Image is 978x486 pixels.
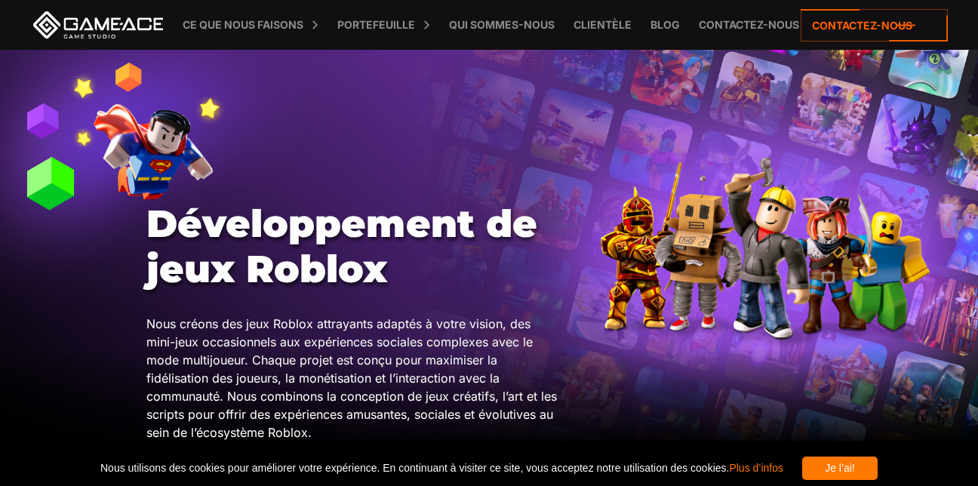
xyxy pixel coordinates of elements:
[801,9,948,42] a: Contactez-nous
[146,201,557,292] h1: Développement de jeux Roblox
[699,18,799,31] font: Contactez-nous
[802,457,878,480] div: Je l’ai!
[100,462,783,474] font: Nous utilisons des cookies pour améliorer votre expérience. En continuant à visiter ce site, vous...
[574,18,632,31] font: Clientèle
[183,18,303,31] font: Ce que nous faisons
[650,18,680,31] font: Blog
[449,18,555,31] font: Qui sommes-nous
[146,315,557,441] p: Nous créons des jeux Roblox attrayants adaptés à votre vision, des mini-jeux occasionnels aux exp...
[729,462,783,474] a: Plus d’infos
[337,18,415,31] font: Portefeuille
